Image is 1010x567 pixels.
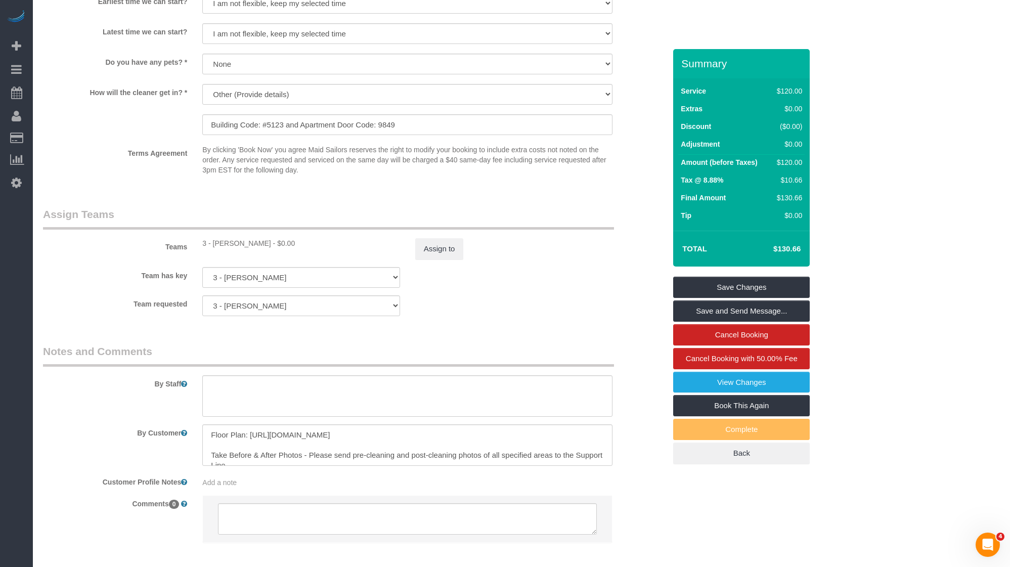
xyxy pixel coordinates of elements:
a: Back [673,443,810,464]
label: Team requested [35,295,195,309]
p: By clicking 'Book Now' you agree Maid Sailors reserves the right to modify your booking to includ... [202,145,612,175]
a: Cancel Booking with 50.00% Fee [673,348,810,369]
legend: Notes and Comments [43,344,614,367]
legend: Assign Teams [43,207,614,230]
label: Tax @ 8.88% [681,175,723,185]
div: $130.66 [773,193,802,203]
label: Customer Profile Notes [35,473,195,487]
label: By Customer [35,424,195,438]
label: Amount (before Taxes) [681,157,757,167]
a: Save Changes [673,277,810,298]
div: $120.00 [773,157,802,167]
label: Comments [35,495,195,509]
button: Assign to [415,238,464,259]
div: $0.00 [773,104,802,114]
a: Book This Again [673,395,810,416]
div: ($0.00) [773,121,802,132]
a: Save and Send Message... [673,300,810,322]
div: $120.00 [773,86,802,96]
img: Automaid Logo [6,10,26,24]
label: Team has key [35,267,195,281]
label: Final Amount [681,193,726,203]
label: Latest time we can start? [35,23,195,37]
div: $0.00 [773,139,802,149]
a: Cancel Booking [673,324,810,345]
div: $0.00 [773,210,802,221]
label: Extras [681,104,702,114]
label: How will the cleaner get in? * [35,84,195,98]
div: $10.66 [773,175,802,185]
span: 0 [169,500,180,509]
label: Terms Agreement [35,145,195,158]
label: Tip [681,210,691,221]
label: Teams [35,238,195,252]
h3: Summary [681,58,805,69]
h4: $130.66 [743,245,801,253]
label: Do you have any pets? * [35,54,195,67]
div: 0 hours x $17.00/hour [202,238,400,248]
label: Discount [681,121,711,132]
label: Service [681,86,706,96]
strong: Total [682,244,707,253]
iframe: Intercom live chat [976,533,1000,557]
label: Adjustment [681,139,720,149]
span: Add a note [202,478,237,487]
span: Cancel Booking with 50.00% Fee [686,354,798,363]
label: By Staff [35,375,195,389]
a: View Changes [673,372,810,393]
span: 4 [996,533,1004,541]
